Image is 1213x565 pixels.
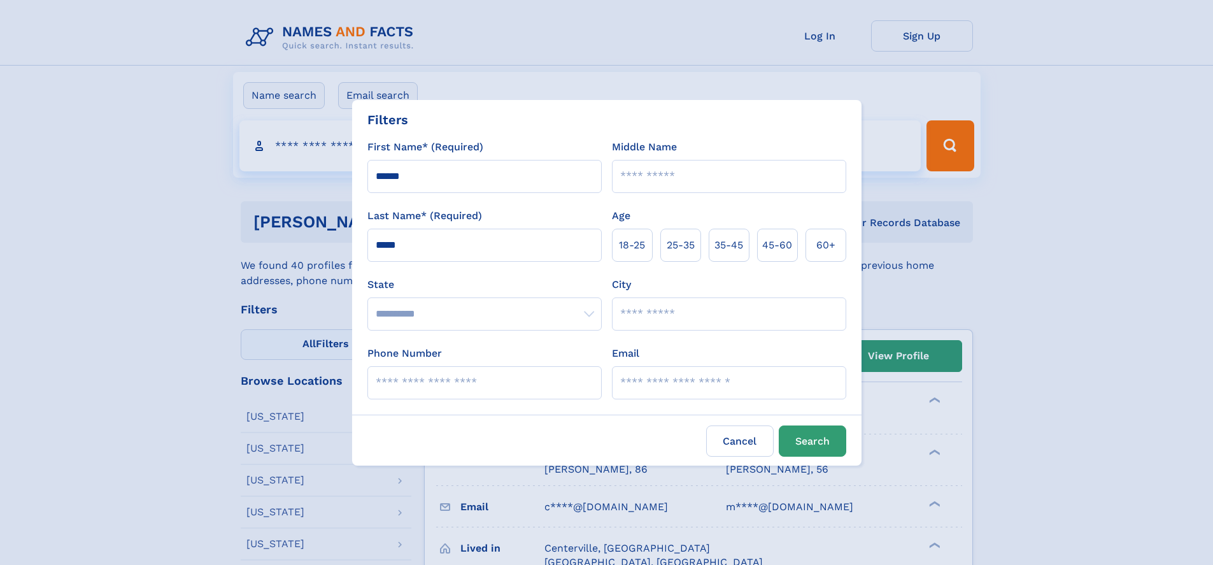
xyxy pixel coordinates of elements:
[612,346,639,361] label: Email
[367,139,483,155] label: First Name* (Required)
[367,208,482,224] label: Last Name* (Required)
[762,238,792,253] span: 45‑60
[367,346,442,361] label: Phone Number
[612,139,677,155] label: Middle Name
[706,426,774,457] label: Cancel
[612,277,631,292] label: City
[367,277,602,292] label: State
[816,238,835,253] span: 60+
[779,426,846,457] button: Search
[714,238,743,253] span: 35‑45
[367,110,408,129] div: Filters
[667,238,695,253] span: 25‑35
[619,238,645,253] span: 18‑25
[612,208,630,224] label: Age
